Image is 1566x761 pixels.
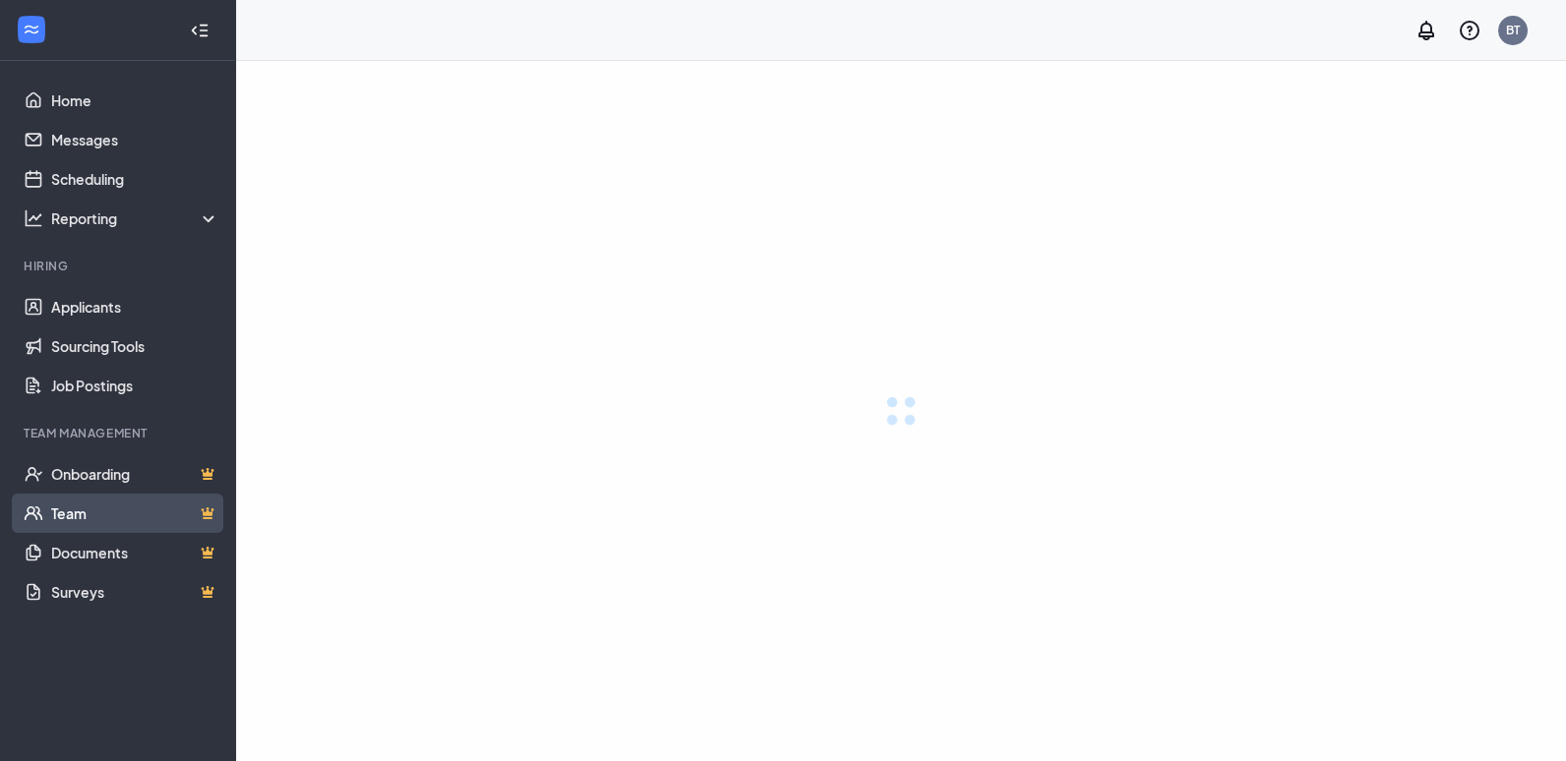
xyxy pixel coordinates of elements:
[51,81,219,120] a: Home
[1415,19,1438,42] svg: Notifications
[22,20,41,39] svg: WorkstreamLogo
[51,159,219,199] a: Scheduling
[24,208,43,228] svg: Analysis
[51,287,219,326] a: Applicants
[190,21,210,40] svg: Collapse
[51,208,220,228] div: Reporting
[51,366,219,405] a: Job Postings
[51,454,219,494] a: OnboardingCrown
[51,494,219,533] a: TeamCrown
[24,425,215,441] div: Team Management
[51,572,219,612] a: SurveysCrown
[51,120,219,159] a: Messages
[51,533,219,572] a: DocumentsCrown
[51,326,219,366] a: Sourcing Tools
[24,258,215,274] div: Hiring
[1506,22,1520,38] div: BT
[1458,19,1481,42] svg: QuestionInfo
